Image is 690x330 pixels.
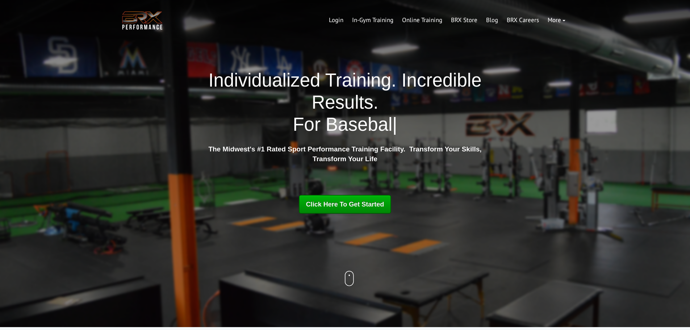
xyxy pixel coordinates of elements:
[121,9,164,32] img: BRX Transparent Logo-2
[206,69,485,136] h1: Individualized Training. Incredible Results.
[392,114,397,135] span: |
[447,12,482,29] a: BRX Store
[482,12,502,29] a: Blog
[398,12,447,29] a: Online Training
[299,195,392,214] a: Click Here To Get Started
[325,12,570,29] div: Navigation Menu
[293,114,392,135] span: For Basebal
[306,201,384,208] span: Click Here To Get Started
[325,12,348,29] a: Login
[348,12,398,29] a: In-Gym Training
[502,12,543,29] a: BRX Careers
[543,12,570,29] a: More
[208,145,481,163] strong: The Midwest's #1 Rated Sport Performance Training Facility. Transform Your Skills, Transform Your...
